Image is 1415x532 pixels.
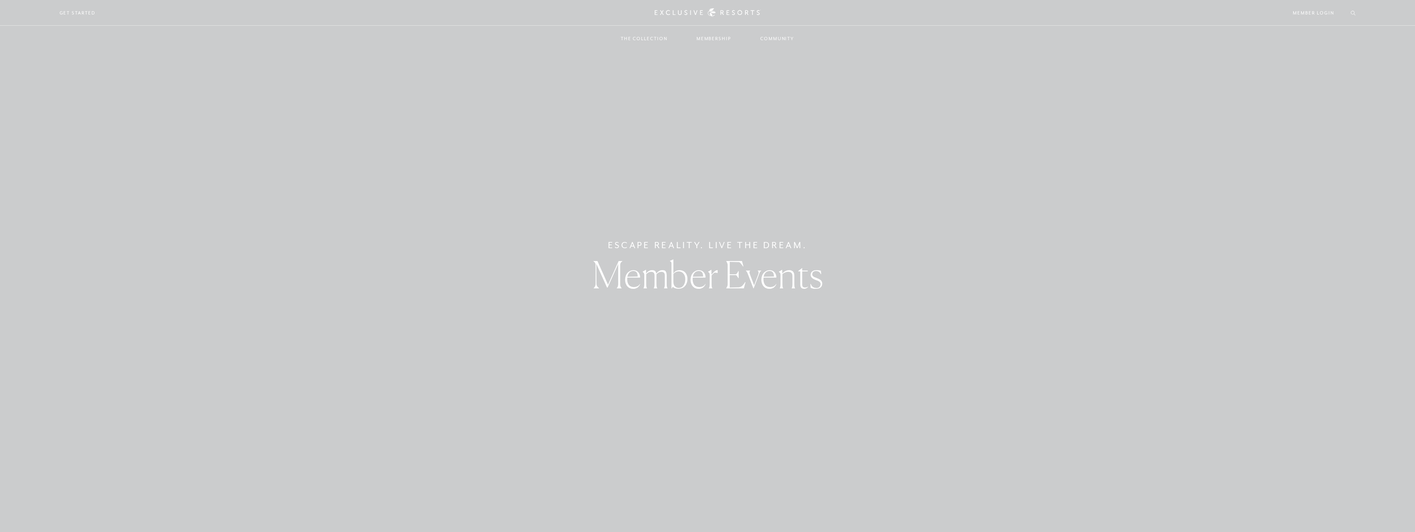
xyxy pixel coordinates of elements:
a: Membership [688,27,740,51]
h6: Escape Reality. Live The Dream. [608,239,808,252]
a: Community [752,27,803,51]
a: Member Login [1293,9,1334,17]
a: The Collection [612,27,676,51]
a: Get Started [60,9,96,17]
h1: Member Events [592,256,823,293]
